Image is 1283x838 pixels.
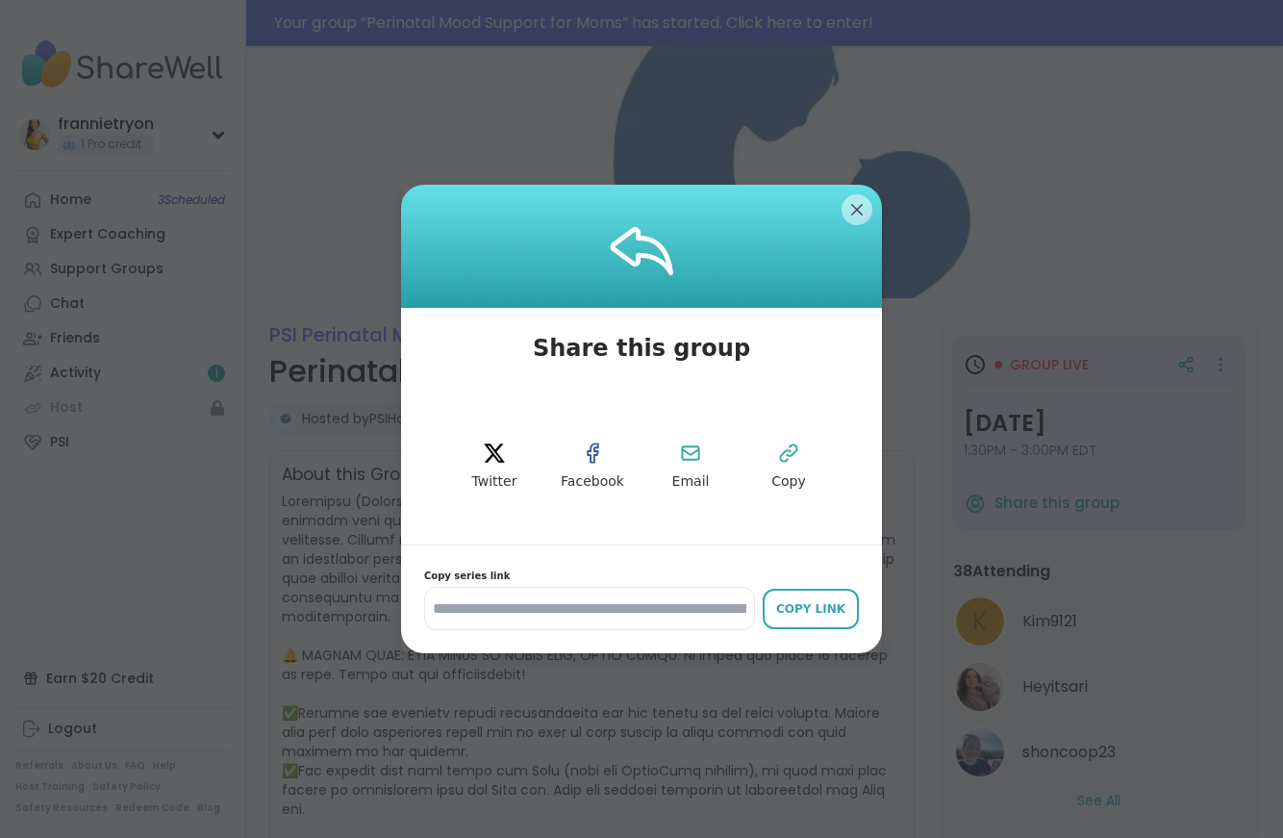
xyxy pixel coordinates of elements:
[771,472,806,492] span: Copy
[647,423,734,510] button: Email
[763,589,859,629] button: Copy Link
[510,308,773,389] span: Share this group
[772,600,849,618] div: Copy Link
[549,423,636,510] button: Facebook
[451,423,538,510] button: Twitter
[672,472,710,492] span: Email
[549,423,636,510] button: facebook
[451,423,538,510] button: twitter
[561,472,624,492] span: Facebook
[472,472,517,492] span: Twitter
[424,569,859,583] span: Copy series link
[745,423,832,510] button: Copy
